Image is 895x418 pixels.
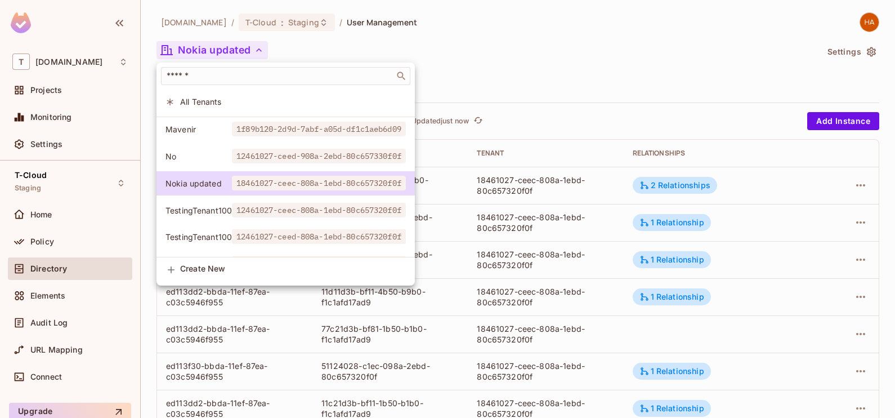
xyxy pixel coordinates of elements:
span: 12461027-ceed-908a-2ebd-80c657330f0f [232,149,406,163]
span: 18461027-ceec-808a-1ebd-80c657320f0f [232,176,406,190]
span: 12461027-ceed-808a-1ebd-80c657320f0f [232,229,406,244]
div: Show only users with a role in this tenant: Mavenir [156,117,415,141]
span: No [165,151,232,162]
div: Show only users with a role in this tenant: Nokia updated [156,171,415,195]
div: Show only users with a role in this tenant: TestingTenant100 [156,225,415,249]
div: Show only users with a role in this tenant: TestingTenant100 [156,198,415,223]
span: All Tenants [180,96,406,107]
div: Show only users with a role in this tenant: No [156,144,415,168]
div: Show only users with a role in this tenant: TestingTenant100 [156,252,415,276]
span: Nokia updated [165,178,232,189]
span: 12461027-ceed-908a-1ebd-80c657320f0f [232,256,406,271]
span: TestingTenant100 [165,232,232,242]
span: 1f89b120-2d9d-7abf-a05d-df1c1aeb6d09 [232,122,406,136]
span: TestingTenant100 [165,205,232,216]
span: Mavenir [165,124,232,135]
span: Create New [180,264,406,273]
span: 12461027-ceec-808a-1ebd-80c657320f0f [232,203,406,217]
